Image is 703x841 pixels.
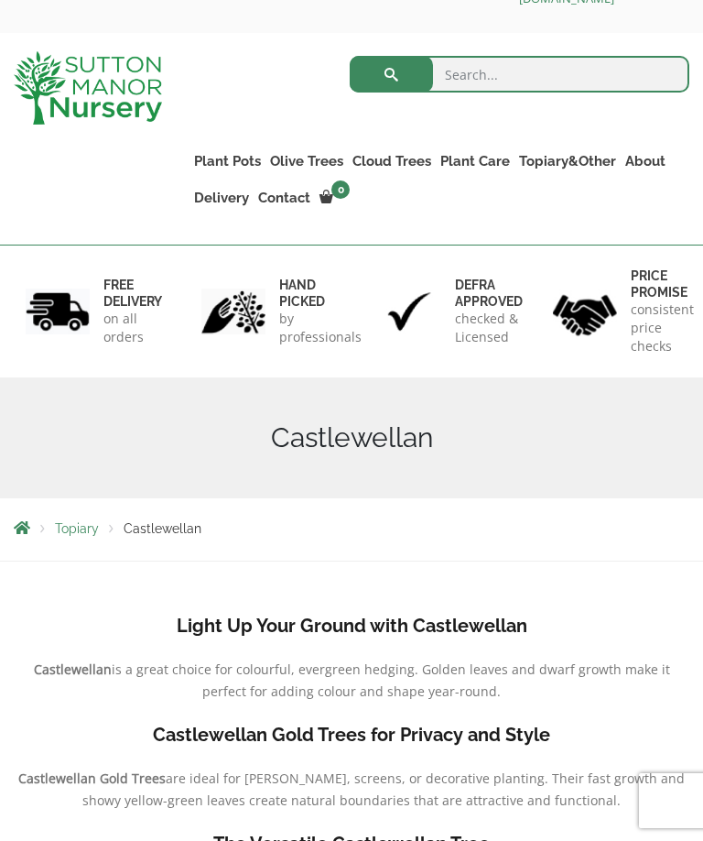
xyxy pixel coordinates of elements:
b: Castlewellan Gold Trees [18,770,166,787]
b: Castlewellan Gold Trees for Privacy and Style [153,724,550,746]
p: consistent price checks [631,300,694,355]
a: Plant Pots [189,148,265,174]
img: logo [14,51,162,125]
a: Cloud Trees [348,148,436,174]
img: 4.jpg [553,283,617,339]
input: Search... [350,56,689,93]
b: Castlewellan [34,661,112,678]
img: 2.jpg [201,289,265,335]
span: 0 [331,180,350,199]
h6: FREE DELIVERY [103,277,162,310]
a: Contact [254,185,315,211]
h6: Price promise [631,268,694,300]
h1: Castlewellan [14,421,689,454]
h6: hand picked [279,277,362,310]
a: Topiary&Other [514,148,621,174]
a: 0 [315,185,355,211]
a: Delivery [189,185,254,211]
p: checked & Licensed [455,310,523,346]
span: is a great choice for colourful, evergreen hedging. Golden leaves and dwarf growth make it perfec... [112,661,670,700]
p: by professionals [279,310,362,346]
p: on all orders [103,310,162,346]
a: About [621,148,670,174]
img: 3.jpg [377,289,441,335]
a: Topiary [55,521,99,536]
nav: Breadcrumbs [14,519,689,541]
b: Light Up Your Ground with Castlewellan [177,615,527,637]
a: Olive Trees [265,148,348,174]
span: Castlewellan [124,521,201,536]
a: Plant Care [436,148,514,174]
img: 1.jpg [26,289,90,335]
span: are ideal for [PERSON_NAME], screens, or decorative planting. Their fast growth and showy yellow-... [82,770,685,809]
h6: Defra approved [455,277,523,310]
